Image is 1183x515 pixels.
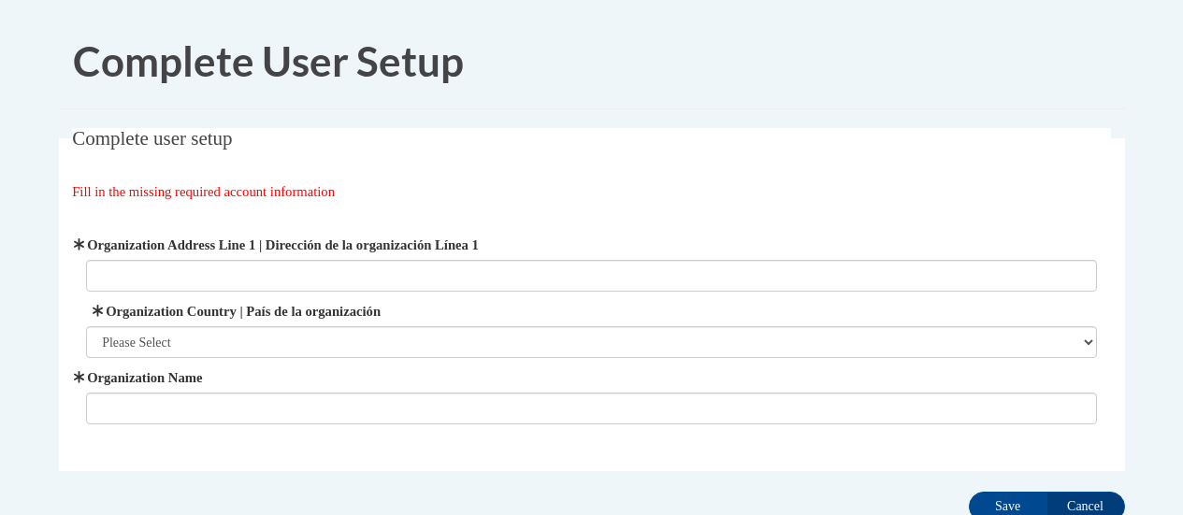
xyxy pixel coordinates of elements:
label: Organization Country | País de la organización [86,301,1097,322]
input: Metadata input [86,260,1097,292]
input: Metadata input [86,393,1097,424]
span: Complete User Setup [73,36,464,85]
label: Organization Address Line 1 | Dirección de la organización Línea 1 [86,235,1097,255]
label: Organization Name [86,367,1097,388]
span: Complete user setup [72,127,232,150]
span: Fill in the missing required account information [72,184,335,199]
